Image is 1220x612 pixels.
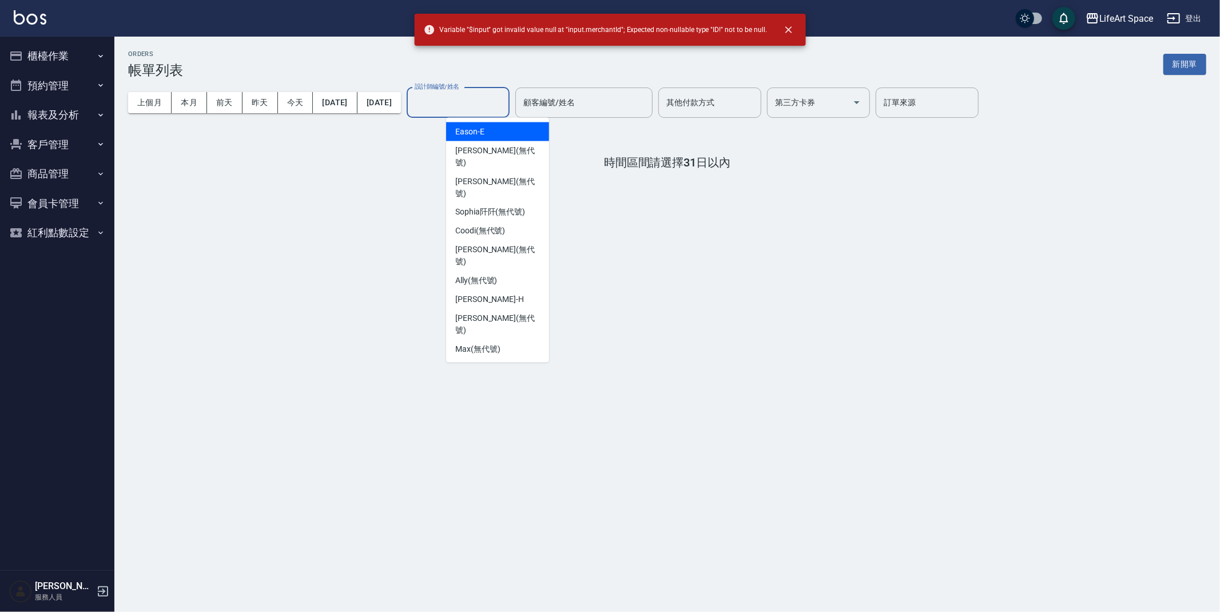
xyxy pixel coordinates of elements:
span: Coodi (無代號) [455,225,506,237]
button: 上個月 [128,92,172,113]
button: 今天 [278,92,313,113]
img: Logo [14,10,46,25]
button: 客戶管理 [5,130,110,160]
span: [PERSON_NAME] (無代號) [455,145,540,169]
button: 櫃檯作業 [5,41,110,71]
span: Variable "$input" got invalid value null at "input.merchantId"; Expected non-nullable type "ID!" ... [423,24,767,35]
h5: [PERSON_NAME] [35,581,93,592]
button: 本月 [172,92,207,113]
p: 服務人員 [35,592,93,602]
span: [PERSON_NAME] (無代號) [455,244,540,268]
button: 商品管理 [5,159,110,189]
h3: 帳單列表 [128,62,183,78]
button: 新開單 [1163,54,1206,75]
span: Ally (無代號) [455,275,498,287]
label: 設計師編號/姓名 [415,82,459,91]
img: Person [9,580,32,603]
span: [PERSON_NAME] (無代號) [455,176,540,200]
span: [PERSON_NAME] (無代號) [455,313,540,337]
a: 新開單 [1163,58,1206,69]
button: [DATE] [357,92,401,113]
h4: 時間區間請選擇31日以內 [128,156,1206,169]
button: 會員卡管理 [5,189,110,218]
button: 報表及分析 [5,100,110,130]
button: 紅利點數設定 [5,218,110,248]
h2: ORDERS [128,50,183,58]
button: 登出 [1162,8,1206,29]
button: save [1052,7,1075,30]
span: [PERSON_NAME] -H [455,294,524,306]
button: 預約管理 [5,71,110,101]
span: Emma (無代號) [455,363,508,375]
span: Max (無代號) [455,344,500,356]
div: LifeArt Space [1099,11,1153,26]
button: LifeArt Space [1081,7,1158,30]
button: Open [848,93,866,112]
button: [DATE] [313,92,357,113]
span: Eason -E [455,126,484,138]
button: 前天 [207,92,243,113]
button: 昨天 [243,92,278,113]
span: Sophia阡阡 (無代號) [455,206,525,218]
button: close [776,17,801,42]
